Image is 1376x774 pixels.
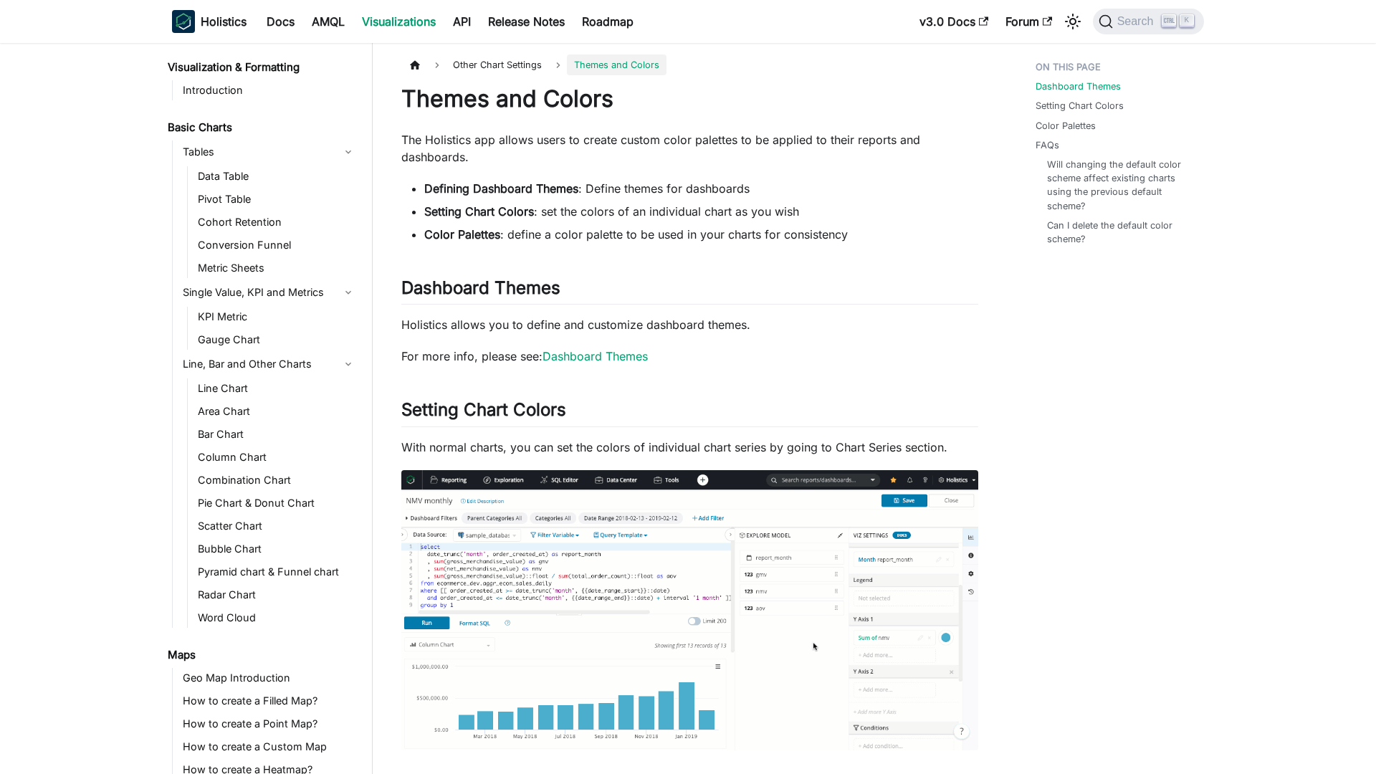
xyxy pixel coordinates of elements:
[997,10,1061,33] a: Forum
[424,204,534,219] strong: Setting Chart Colors
[163,645,360,665] a: Maps
[178,353,360,376] a: Line, Bar and Other Charts
[401,85,978,113] h1: Themes and Colors
[1036,119,1096,133] a: Color Palettes
[193,330,360,350] a: Gauge Chart
[444,10,479,33] a: API
[193,212,360,232] a: Cohort Retention
[172,10,247,33] a: HolisticsHolistics
[193,539,360,559] a: Bubble Chart
[193,562,360,582] a: Pyramid chart & Funnel chart
[163,57,360,77] a: Visualization & Formatting
[193,516,360,536] a: Scatter Chart
[178,281,360,304] a: Single Value, KPI and Metrics
[543,349,648,363] a: Dashboard Themes
[1047,219,1190,246] a: Can I delete the default color scheme?
[193,585,360,605] a: Radar Chart
[193,307,360,327] a: KPI Metric
[193,447,360,467] a: Column Chart
[479,10,573,33] a: Release Notes
[424,226,978,243] li: : define a color palette to be used in your charts for consistency
[911,10,997,33] a: v3.0 Docs
[401,277,978,305] h2: Dashboard Themes
[401,439,978,456] p: With normal charts, you can set the colors of individual chart series by going to Chart Series se...
[178,80,360,100] a: Introduction
[178,140,360,163] a: Tables
[193,608,360,628] a: Word Cloud
[178,691,360,711] a: How to create a Filled Map?
[193,401,360,421] a: Area Chart
[193,378,360,398] a: Line Chart
[1036,99,1124,113] a: Setting Chart Colors
[193,470,360,490] a: Combination Chart
[424,227,500,242] strong: Color Palettes
[193,189,360,209] a: Pivot Table
[401,131,978,166] p: The Holistics app allows users to create custom color palettes to be applied to their reports and...
[1036,80,1121,93] a: Dashboard Themes
[193,235,360,255] a: Conversion Funnel
[567,54,666,75] span: Themes and Colors
[353,10,444,33] a: Visualizations
[193,258,360,278] a: Metric Sheets
[303,10,353,33] a: AMQL
[178,668,360,688] a: Geo Map Introduction
[158,43,373,774] nav: Docs sidebar
[1113,15,1162,28] span: Search
[1093,9,1204,34] button: Search (Ctrl+K)
[401,54,429,75] a: Home page
[424,203,978,220] li: : set the colors of an individual chart as you wish
[401,348,978,365] p: For more info, please see:
[446,54,549,75] span: Other Chart Settings
[201,13,247,30] b: Holistics
[193,166,360,186] a: Data Table
[193,424,360,444] a: Bar Chart
[401,54,978,75] nav: Breadcrumbs
[1047,158,1190,213] a: Will changing the default color scheme affect existing charts using the previous default scheme?
[424,181,578,196] strong: Defining Dashboard Themes
[178,737,360,757] a: How to create a Custom Map
[1061,10,1084,33] button: Switch between dark and light mode (currently light mode)
[178,714,360,734] a: How to create a Point Map?
[401,399,978,426] h2: Setting Chart Colors
[401,316,978,333] p: Holistics allows you to define and customize dashboard themes.
[163,118,360,138] a: Basic Charts
[573,10,642,33] a: Roadmap
[258,10,303,33] a: Docs
[424,180,978,197] li: : Define themes for dashboards
[1180,14,1194,27] kbd: K
[193,493,360,513] a: Pie Chart & Donut Chart
[1036,138,1059,152] a: FAQs
[172,10,195,33] img: Holistics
